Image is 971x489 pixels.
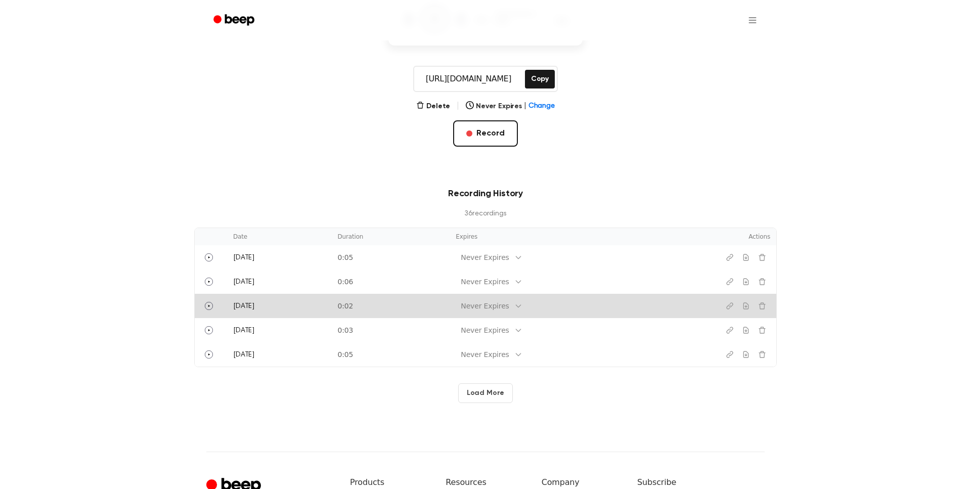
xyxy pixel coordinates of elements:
[331,228,450,245] th: Duration
[754,249,770,265] button: Delete recording
[210,209,761,219] p: 36 recording s
[738,322,754,338] button: Download recording
[722,274,738,290] button: Copy link
[227,228,331,245] th: Date
[754,298,770,314] button: Delete recording
[201,298,217,314] button: Play
[461,252,509,263] div: Never Expires
[722,298,738,314] button: Copy link
[201,322,217,338] button: Play
[331,294,450,318] td: 0:02
[456,100,460,112] span: |
[754,274,770,290] button: Delete recording
[695,228,776,245] th: Actions
[461,349,509,360] div: Never Expires
[461,301,509,312] div: Never Expires
[461,325,509,336] div: Never Expires
[637,476,765,488] h6: Subscribe
[331,318,450,342] td: 0:03
[738,298,754,314] button: Download recording
[210,187,761,201] h3: Recording History
[233,279,254,286] span: [DATE]
[722,249,738,265] button: Copy link
[201,249,217,265] button: Play
[201,274,217,290] button: Play
[461,277,509,287] div: Never Expires
[201,346,217,363] button: Play
[738,274,754,290] button: Download recording
[722,346,738,363] button: Copy link
[740,8,765,32] button: Open menu
[331,245,450,270] td: 0:05
[331,342,450,367] td: 0:05
[754,322,770,338] button: Delete recording
[722,322,738,338] button: Copy link
[450,228,695,245] th: Expires
[738,346,754,363] button: Download recording
[233,303,254,310] span: [DATE]
[233,254,254,261] span: [DATE]
[738,249,754,265] button: Download recording
[524,101,526,112] span: |
[206,11,263,30] a: Beep
[453,120,517,147] button: Record
[233,351,254,359] span: [DATE]
[466,101,555,112] button: Never Expires|Change
[350,476,429,488] h6: Products
[458,383,513,403] button: Load More
[528,101,555,112] span: Change
[416,101,450,112] button: Delete
[331,270,450,294] td: 0:06
[446,476,525,488] h6: Resources
[233,327,254,334] span: [DATE]
[542,476,621,488] h6: Company
[525,70,555,88] button: Copy
[754,346,770,363] button: Delete recording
